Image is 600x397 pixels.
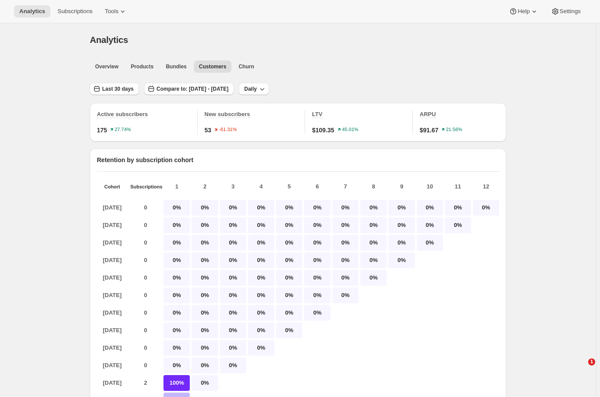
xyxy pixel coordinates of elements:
[199,63,227,70] span: Customers
[97,126,107,135] span: 175
[192,323,218,338] p: 0%
[220,235,246,251] p: 0%
[192,305,218,321] p: 0%
[332,200,359,216] p: 0%
[130,323,161,338] p: 0
[417,217,443,233] p: 0%
[192,235,218,251] p: 0%
[90,35,128,45] span: Analytics
[220,270,246,286] p: 0%
[360,217,387,233] p: 0%
[97,252,128,268] p: [DATE]
[130,200,161,216] p: 0
[97,305,128,321] p: [DATE]
[360,200,387,216] p: 0%
[304,200,330,216] p: 0%
[19,8,45,15] span: Analytics
[115,127,131,132] text: 27.74%
[220,200,246,216] p: 0%
[192,375,218,391] p: 0%
[342,127,359,132] text: 45.01%
[220,323,246,338] p: 0%
[90,83,139,95] button: Last 30 days
[388,252,415,268] p: 0%
[248,287,274,303] p: 0%
[192,252,218,268] p: 0%
[332,217,359,233] p: 0%
[97,287,128,303] p: [DATE]
[276,270,302,286] p: 0%
[130,270,161,286] p: 0
[276,182,302,191] p: 5
[276,305,302,321] p: 0%
[97,111,148,117] span: Active subscribers
[248,217,274,233] p: 0%
[445,200,471,216] p: 0%
[97,323,128,338] p: [DATE]
[144,83,234,95] button: Compare to: [DATE] - [DATE]
[248,252,274,268] p: 0%
[388,235,415,251] p: 0%
[163,323,190,338] p: 0%
[445,217,471,233] p: 0%
[420,111,436,117] span: ARPU
[220,252,246,268] p: 0%
[192,182,218,191] p: 2
[163,340,190,356] p: 0%
[163,270,190,286] p: 0%
[130,235,161,251] p: 0
[163,200,190,216] p: 0%
[360,182,387,191] p: 8
[163,235,190,251] p: 0%
[304,217,330,233] p: 0%
[97,375,128,391] p: [DATE]
[57,8,92,15] span: Subscriptions
[248,270,274,286] p: 0%
[332,252,359,268] p: 0%
[248,340,274,356] p: 0%
[97,184,128,189] p: Cohort
[219,127,237,132] text: -61.31%
[192,358,218,373] p: 0%
[276,287,302,303] p: 0%
[156,85,228,92] span: Compare to: [DATE] - [DATE]
[97,200,128,216] p: [DATE]
[312,126,334,135] span: $109.35
[332,182,359,191] p: 7
[417,200,443,216] p: 0%
[304,305,330,321] p: 0%
[97,270,128,286] p: [DATE]
[570,358,591,379] iframe: Intercom live chat
[388,182,415,191] p: 9
[388,200,415,216] p: 0%
[546,5,586,18] button: Settings
[220,358,246,373] p: 0%
[248,200,274,216] p: 0%
[95,63,118,70] span: Overview
[192,270,218,286] p: 0%
[332,270,359,286] p: 0%
[163,375,190,391] p: 100%
[220,287,246,303] p: 0%
[248,235,274,251] p: 0%
[248,182,274,191] p: 4
[244,85,257,92] span: Daily
[304,235,330,251] p: 0%
[130,252,161,268] p: 0
[276,252,302,268] p: 0%
[192,340,218,356] p: 0%
[276,200,302,216] p: 0%
[588,358,595,365] span: 1
[130,184,161,189] p: Subscriptions
[239,83,269,95] button: Daily
[97,235,128,251] p: [DATE]
[192,217,218,233] p: 0%
[238,63,254,70] span: Churn
[97,156,499,164] p: Retention by subscription cohort
[445,182,471,191] p: 11
[130,287,161,303] p: 0
[97,358,128,373] p: [DATE]
[220,182,246,191] p: 3
[360,252,387,268] p: 0%
[97,217,128,233] p: [DATE]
